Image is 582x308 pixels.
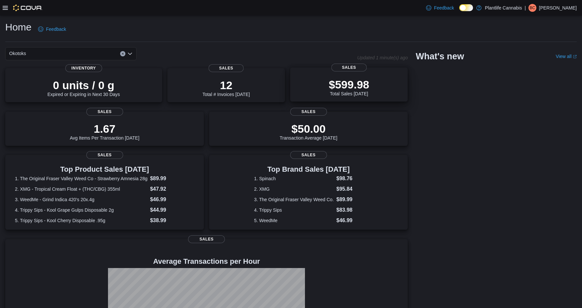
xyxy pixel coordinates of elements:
[15,207,147,213] dt: 4. Trippy Sips - Kool Grape Gulps Disposable 2g
[254,217,334,224] dt: 5. WeedMe
[15,175,147,182] dt: 1. The Original Fraser Valley Weed Co - Strawberry Amnesia 28g
[65,64,102,72] span: Inventory
[35,23,69,36] a: Feedback
[15,186,147,192] dt: 2. XMG - Tropical Cream Float + (THC/CBG) 355ml
[528,4,536,12] div: Brad Cale
[9,49,26,57] span: Okotoks
[329,78,369,96] div: Total Sales [DATE]
[11,258,402,265] h4: Average Transactions per Hour
[150,185,194,193] dd: $47.92
[416,51,464,62] h2: What's new
[150,175,194,183] dd: $89.99
[5,21,32,34] h1: Home
[15,196,147,203] dt: 3. WeedMe - Grind Indica 420's 20x.4g
[280,122,337,135] p: $50.00
[127,51,133,56] button: Open list of options
[120,51,125,56] button: Clear input
[459,4,473,11] input: Dark Mode
[434,5,454,11] span: Feedback
[329,78,369,91] p: $599.98
[150,217,194,224] dd: $38.99
[188,235,225,243] span: Sales
[70,122,140,135] p: 1.67
[203,79,250,92] p: 12
[573,55,577,59] svg: External link
[290,151,327,159] span: Sales
[332,64,367,71] span: Sales
[357,55,408,60] p: Updated 1 minute(s) ago
[336,175,363,183] dd: $98.76
[290,108,327,116] span: Sales
[556,54,577,59] a: View allExternal link
[254,175,334,182] dt: 1. Spinach
[86,151,123,159] span: Sales
[46,26,66,32] span: Feedback
[15,217,147,224] dt: 5. Trippy Sips - Kool Cherry Disposable .95g
[525,4,526,12] p: |
[336,206,363,214] dd: $83.98
[254,165,363,173] h3: Top Brand Sales [DATE]
[485,4,522,12] p: Plantlife Cannabis
[539,4,577,12] p: [PERSON_NAME]
[254,207,334,213] dt: 4. Trippy Sips
[86,108,123,116] span: Sales
[254,186,334,192] dt: 2. XMG
[336,196,363,203] dd: $89.99
[13,5,42,11] img: Cova
[423,1,457,14] a: Feedback
[208,64,244,72] span: Sales
[150,206,194,214] dd: $44.99
[203,79,250,97] div: Total # Invoices [DATE]
[336,217,363,224] dd: $46.99
[70,122,140,141] div: Avg Items Per Transaction [DATE]
[150,196,194,203] dd: $46.99
[47,79,120,92] p: 0 units / 0 g
[254,196,334,203] dt: 3. The Original Fraser Valley Weed Co.
[336,185,363,193] dd: $95.84
[280,122,337,141] div: Transaction Average [DATE]
[47,79,120,97] div: Expired or Expiring in Next 30 Days
[530,4,535,12] span: BC
[15,165,194,173] h3: Top Product Sales [DATE]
